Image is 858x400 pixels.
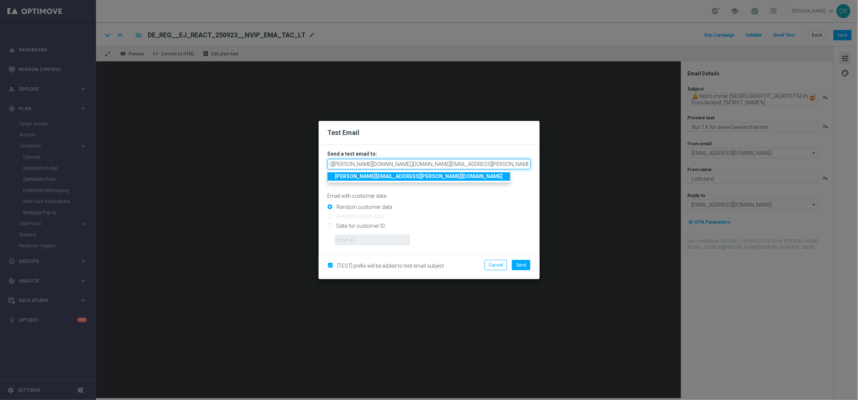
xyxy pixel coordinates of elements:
button: Send [512,260,530,270]
label: Random customer data [335,204,393,210]
a: [PERSON_NAME][EMAIL_ADDRESS][PERSON_NAME][DOMAIN_NAME] [328,172,510,181]
h2: Test Email [328,128,531,137]
strong: [PERSON_NAME][EMAIL_ADDRESS][PERSON_NAME][DOMAIN_NAME] [335,173,503,179]
h3: Send a test email to: [328,150,531,157]
span: Send [516,262,526,268]
span: [TEST] prefix will be added to test email subject [338,263,444,269]
p: Email with customer data [328,193,531,199]
button: Cancel [485,260,507,270]
input: Enter ID [335,235,410,245]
